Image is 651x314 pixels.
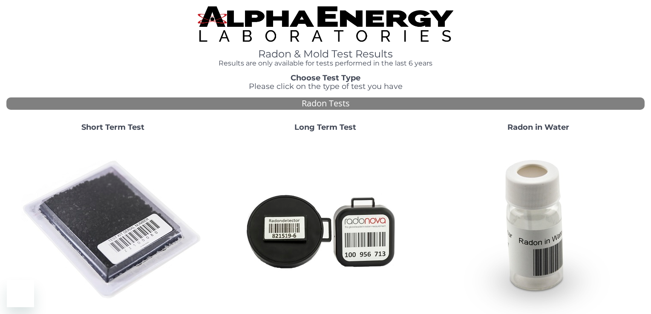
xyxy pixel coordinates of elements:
h1: Radon & Mold Test Results [198,49,453,60]
strong: Radon in Water [507,123,569,132]
strong: Long Term Test [294,123,356,132]
strong: Short Term Test [81,123,144,132]
iframe: Button to launch messaging window [7,280,34,307]
div: Radon Tests [6,97,645,110]
img: TightCrop.jpg [198,6,453,42]
span: Please click on the type of test you have [249,82,403,91]
h4: Results are only available for tests performed in the last 6 years [198,60,453,67]
strong: Choose Test Type [291,73,360,83]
